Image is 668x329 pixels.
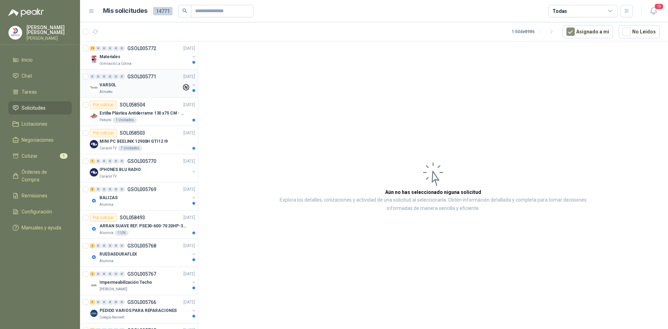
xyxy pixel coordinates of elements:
img: Company Logo [90,309,98,318]
p: [PERSON_NAME] [PERSON_NAME] [26,25,72,35]
p: [PERSON_NAME] [100,287,127,292]
div: 0 [90,74,95,79]
div: 1 UN [115,230,128,236]
span: Cotizar [22,152,38,160]
img: Company Logo [90,55,98,64]
div: 0 [113,74,119,79]
a: Órdenes de Compra [8,165,72,186]
a: Por cotizarSOL058503[DATE] Company LogoMINI PC BEELINK 12900H GTI12 I9Caracol TV7 Unidades [80,126,198,154]
p: Impermeabilización Techo [100,279,152,286]
a: Chat [8,69,72,83]
div: Por cotizar [90,213,117,222]
a: Remisiones [8,189,72,202]
div: 0 [102,159,107,164]
img: Company Logo [90,225,98,233]
a: Inicio [8,53,72,66]
h1: Mis solicitudes [103,6,148,16]
div: 19 [90,46,95,51]
p: [DATE] [183,158,195,165]
span: 14771 [153,7,173,15]
span: 19 [654,3,664,10]
div: 0 [102,300,107,305]
p: Explora los detalles, cotizaciones y actividad de una solicitud al seleccionarla. Obtén informaci... [268,196,598,213]
div: 0 [102,187,107,192]
span: Chat [22,72,32,80]
span: Remisiones [22,192,47,199]
div: 0 [108,243,113,248]
div: 0 [102,74,107,79]
p: SOL058504 [120,102,145,107]
button: 19 [647,5,660,17]
div: 0 [102,272,107,276]
a: 19 0 0 0 0 0 GSOL005772[DATE] Company LogoMaterialesGimnasio La Colina [90,44,197,66]
a: Por cotizarSOL058493[DATE] Company LogoARRAN SUAVE REF. PSE30-600-70 20HP-30AAlumina1 UN [80,211,198,239]
div: 0 [113,159,119,164]
p: Alumina [100,202,113,207]
p: [DATE] [183,186,195,193]
a: 1 0 0 0 0 0 GSOL005770[DATE] Company LogoIPHONES BLU RADIOCaracol TV [90,157,197,179]
span: Inicio [22,56,33,64]
img: Company Logo [9,26,22,39]
div: 0 [108,74,113,79]
p: RUEDASDURAFLEX [100,251,137,258]
p: GSOL005768 [127,243,156,248]
img: Company Logo [90,84,98,92]
div: Por cotizar [90,129,117,137]
p: [DATE] [183,45,195,52]
img: Company Logo [90,168,98,177]
a: 2 0 0 0 0 0 GSOL005768[DATE] Company LogoRUEDASDURAFLEXAlumina [90,242,197,264]
a: 2 0 0 0 0 0 GSOL005767[DATE] Company LogoImpermeabilización Techo[PERSON_NAME] [90,270,197,292]
p: Caracol TV [100,146,117,151]
div: Todas [552,7,567,15]
div: 2 [90,243,95,248]
div: 0 [102,46,107,51]
div: 0 [119,46,125,51]
h3: Aún no has seleccionado niguna solicitud [385,188,481,196]
div: 1 [90,159,95,164]
a: Licitaciones [8,117,72,131]
a: 7 0 0 0 0 0 GSOL005766[DATE] Company LogoPEDIDO VARIOS PARA REPARACIONESColegio Bennett [90,298,197,320]
p: [DATE] [183,271,195,277]
p: Alumina [100,230,113,236]
a: 6 0 0 0 0 0 GSOL005769[DATE] Company LogoBALIZASAlumina [90,185,197,207]
p: GSOL005770 [127,159,156,164]
div: 0 [119,272,125,276]
p: [DATE] [183,299,195,306]
p: ARRAN SUAVE REF. PSE30-600-70 20HP-30A [100,223,186,229]
div: 0 [113,46,119,51]
p: [DATE] [183,243,195,249]
p: SOL058503 [120,131,145,135]
img: Company Logo [90,281,98,289]
img: Company Logo [90,140,98,148]
p: [DATE] [183,102,195,108]
div: 0 [96,159,101,164]
p: Colegio Bennett [100,315,124,320]
button: No Leídos [619,25,660,38]
img: Company Logo [90,196,98,205]
div: 0 [113,272,119,276]
p: Materiales [100,54,120,60]
a: Tareas [8,85,72,99]
p: Almatec [100,89,113,95]
p: GSOL005769 [127,187,156,192]
div: 0 [119,74,125,79]
p: Gimnasio La Colina [100,61,132,66]
div: 0 [119,243,125,248]
span: Órdenes de Compra [22,168,65,183]
div: 0 [96,74,101,79]
p: [DATE] [183,214,195,221]
div: Por cotizar [90,101,117,109]
p: Caracol TV [100,174,117,179]
p: PEDIDO VARIOS PARA REPARACIONES [100,307,177,314]
span: 1 [60,153,67,159]
img: Company Logo [90,253,98,261]
div: 2 [90,272,95,276]
img: Company Logo [90,112,98,120]
div: 0 [108,300,113,305]
div: 0 [96,272,101,276]
p: [DATE] [183,130,195,136]
div: 0 [96,187,101,192]
a: Por cotizarSOL058504[DATE] Company LogoEstiba Plástica Antiderrame 130 x75 CM - Capacidad 180-200... [80,98,198,126]
span: Solicitudes [22,104,46,112]
p: GSOL005772 [127,46,156,51]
